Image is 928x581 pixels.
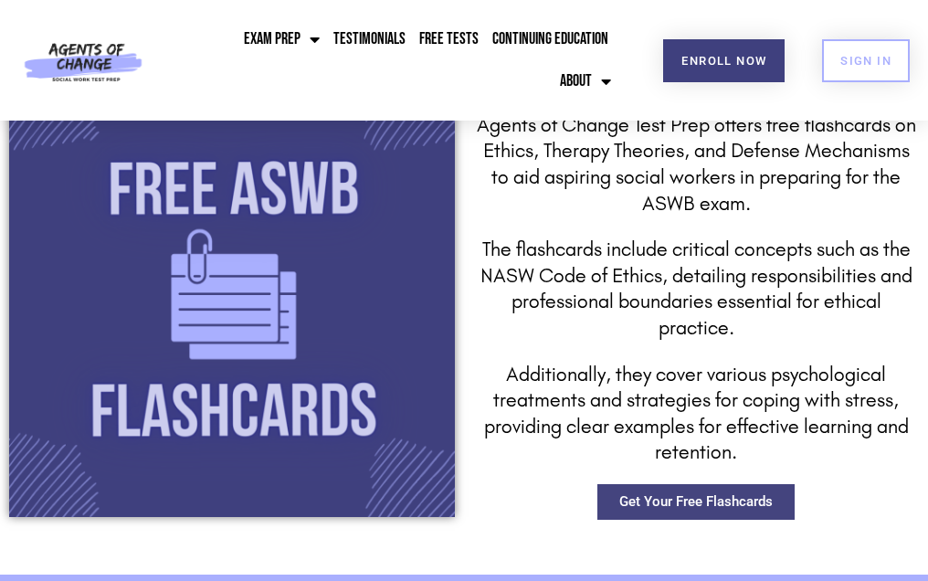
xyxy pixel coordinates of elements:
[822,39,910,82] a: SIGN IN
[196,18,616,102] nav: Menu
[597,484,795,520] a: Get Your Free Flashcards
[329,18,410,60] a: Testimonials
[555,60,616,102] a: About
[681,55,766,67] span: Enroll Now
[415,18,483,60] a: Free Tests
[473,362,919,466] p: Additionally, they cover various psychological treatments and strategies for coping with stress, ...
[473,237,919,341] p: The flashcards include critical concepts such as the NASW Code of Ethics, detailing responsibilit...
[840,55,891,67] span: SIGN IN
[239,18,324,60] a: Exam Prep
[473,112,919,217] p: Agents of Change Test Prep offers free flashcards on Ethics, Therapy Theories, and Defense Mechan...
[619,495,773,509] span: Get Your Free Flashcards
[488,18,613,60] a: Continuing Education
[663,39,785,82] a: Enroll Now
